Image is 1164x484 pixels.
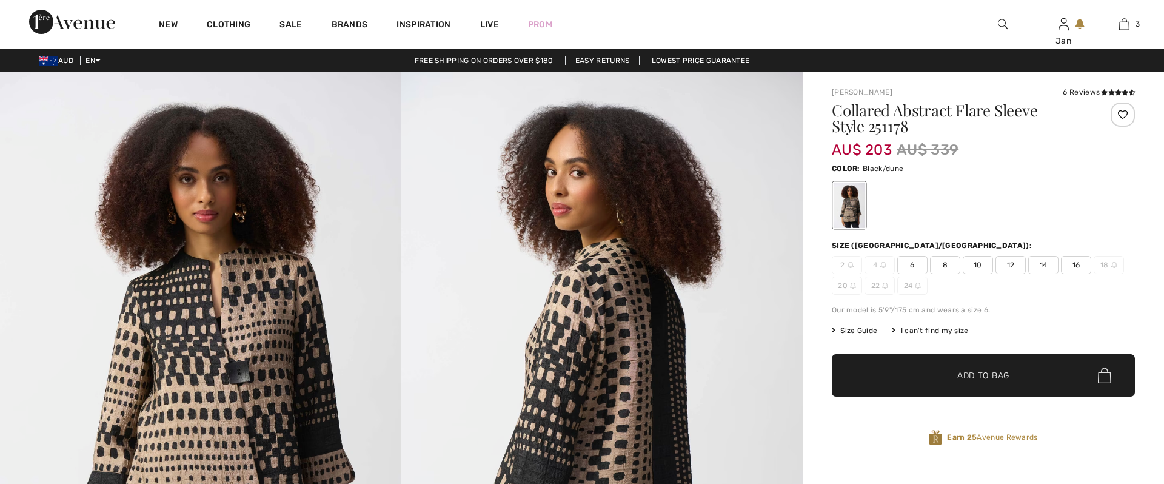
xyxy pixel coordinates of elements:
span: Size Guide [832,325,877,336]
span: 4 [865,256,895,274]
a: Easy Returns [565,56,640,65]
img: search the website [998,17,1008,32]
a: [PERSON_NAME] [832,88,892,96]
h1: Collared Abstract Flare Sleeve Style 251178 [832,103,1085,134]
img: 1ère Avenue [29,10,115,34]
div: Our model is 5'9"/175 cm and wears a size 6. [832,304,1135,315]
button: Add to Bag [832,354,1135,397]
div: Jan [1034,35,1093,47]
img: My Info [1059,17,1069,32]
img: ring-m.svg [1111,262,1117,268]
img: Bag.svg [1098,368,1111,383]
a: Brands [332,19,368,32]
img: ring-m.svg [848,262,854,268]
span: 16 [1061,256,1091,274]
div: 6 Reviews [1063,87,1135,98]
span: AU$ 339 [897,139,958,161]
div: I can't find my size [892,325,968,336]
span: 6 [897,256,928,274]
span: EN [85,56,101,65]
span: Black/dune [863,164,903,173]
a: Clothing [207,19,250,32]
a: Prom [528,18,552,31]
a: Lowest Price Guarantee [642,56,760,65]
span: 2 [832,256,862,274]
a: New [159,19,178,32]
span: Avenue Rewards [947,432,1037,443]
img: ring-m.svg [850,283,856,289]
span: 8 [930,256,960,274]
img: My Bag [1119,17,1129,32]
img: ring-m.svg [915,283,921,289]
img: ring-m.svg [882,283,888,289]
a: Live [480,18,499,31]
span: Inspiration [396,19,450,32]
span: 10 [963,256,993,274]
span: Color: [832,164,860,173]
a: 3 [1094,17,1154,32]
strong: Earn 25 [947,433,977,442]
span: 20 [832,277,862,295]
span: 24 [897,277,928,295]
span: AU$ 203 [832,129,892,158]
span: 12 [995,256,1026,274]
a: Sale [279,19,302,32]
span: Add to Bag [957,369,1009,382]
a: Sign In [1059,18,1069,30]
span: 18 [1094,256,1124,274]
img: Avenue Rewards [929,429,942,446]
span: 22 [865,277,895,295]
span: AUD [39,56,78,65]
a: Free shipping on orders over $180 [405,56,563,65]
img: ring-m.svg [880,262,886,268]
img: Australian Dollar [39,56,58,66]
div: Size ([GEOGRAPHIC_DATA]/[GEOGRAPHIC_DATA]): [832,240,1034,251]
span: 3 [1136,19,1140,30]
span: 14 [1028,256,1059,274]
div: Black/dune [834,183,865,228]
